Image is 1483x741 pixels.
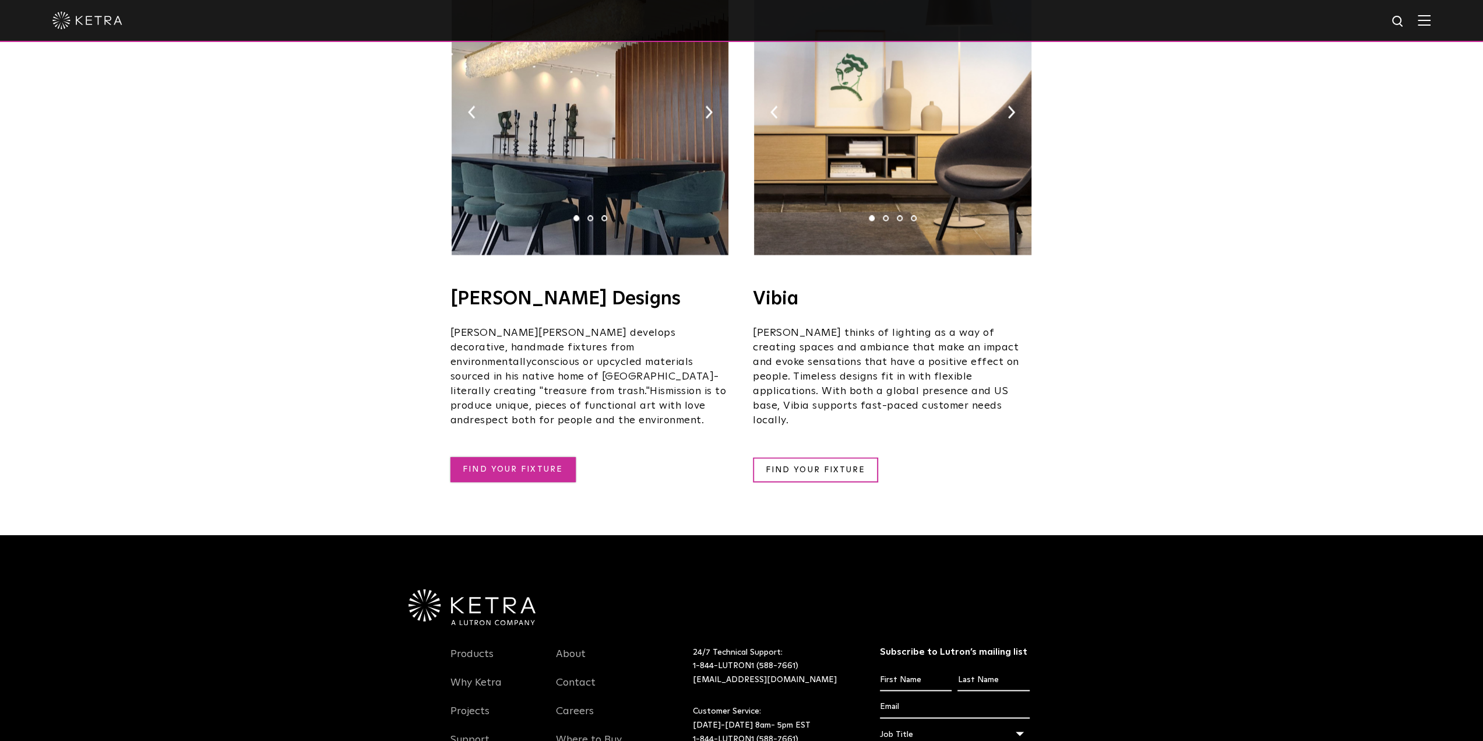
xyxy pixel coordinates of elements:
img: arrow-left-black.svg [468,106,475,118]
a: Contact [556,676,596,703]
img: Hamburger%20Nav.svg [1418,15,1431,26]
img: ketra-logo-2019-white [52,12,122,29]
img: search icon [1391,15,1405,29]
a: [EMAIL_ADDRESS][DOMAIN_NAME] [693,675,837,683]
span: [PERSON_NAME] [538,328,627,338]
h4: Vibia [753,290,1033,308]
span: mission is to produce unique, pieces of functional art with love and [450,386,727,426]
input: First Name [880,669,952,691]
input: Last Name [957,669,1029,691]
span: His [650,386,665,396]
img: Ketra-aLutronCo_White_RGB [408,589,536,625]
p: 24/7 Technical Support: [693,645,851,687]
img: arrow-right-black.svg [705,106,713,118]
a: Products [450,647,494,674]
a: Projects [450,704,489,731]
h4: [PERSON_NAME] Designs​ [450,290,730,308]
span: respect both for people and the environment. [470,415,704,426]
img: arrow-left-black.svg [770,106,778,118]
img: arrow-right-black.svg [1008,106,1015,118]
a: 1-844-LUTRON1 (588-7661) [693,661,798,669]
p: [PERSON_NAME] thinks of lighting as a way of creating spaces and ambiance that make an impact and... [753,326,1033,428]
a: About [556,647,586,674]
a: FIND YOUR FIXTURE [753,457,878,482]
span: conscious or upcycled materials sourced in his native home of [GEOGRAPHIC_DATA]- literally creati... [450,357,719,396]
input: Email [880,696,1030,718]
h3: Subscribe to Lutron’s mailing list [880,645,1030,658]
a: Careers [556,704,594,731]
a: FIND YOUR FIXTURE [450,457,576,482]
a: Why Ketra [450,676,502,703]
span: [PERSON_NAME] [450,328,539,338]
span: develops decorative, handmade fixtures from environmentally [450,328,676,367]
